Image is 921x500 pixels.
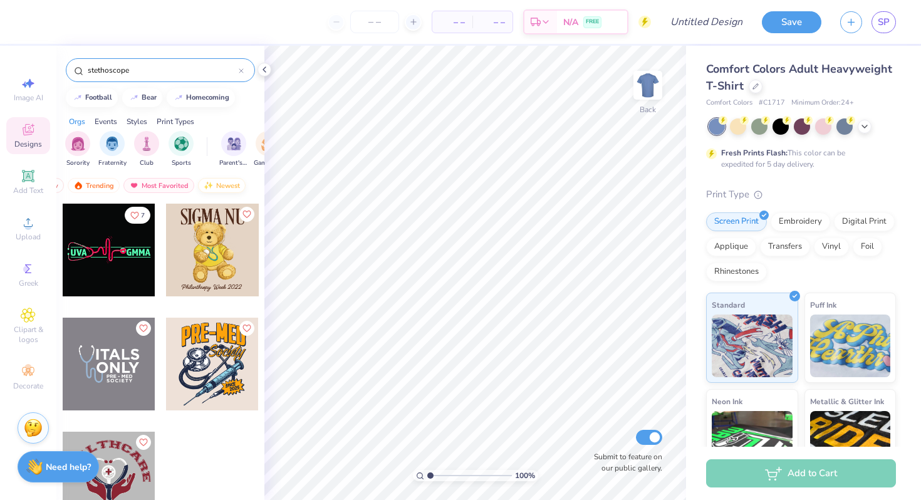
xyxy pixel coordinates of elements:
[14,139,42,149] span: Designs
[239,207,254,222] button: Like
[98,159,127,168] span: Fraternity
[66,159,90,168] span: Sorority
[712,411,793,474] img: Neon Ink
[169,131,194,168] button: filter button
[65,131,90,168] div: filter for Sorority
[125,207,150,224] button: Like
[13,185,43,195] span: Add Text
[198,178,246,193] div: Newest
[204,181,214,190] img: newest.gif
[172,159,191,168] span: Sports
[706,61,892,93] span: Comfort Colors Adult Heavyweight T-Shirt
[129,94,139,102] img: trend_line.gif
[706,263,767,281] div: Rhinestones
[706,237,756,256] div: Applique
[721,148,788,158] strong: Fresh Prints Flash:
[834,212,895,231] div: Digital Print
[16,232,41,242] span: Upload
[760,237,810,256] div: Transfers
[810,395,884,408] span: Metallic & Glitter Ink
[771,212,830,231] div: Embroidery
[712,315,793,377] img: Standard
[219,131,248,168] div: filter for Parent's Weekend
[73,181,83,190] img: trending.gif
[706,98,752,108] span: Comfort Colors
[46,461,91,473] strong: Need help?
[65,131,90,168] button: filter button
[136,321,151,336] button: Like
[706,187,896,202] div: Print Type
[440,16,465,29] span: – –
[68,178,120,193] div: Trending
[640,104,656,115] div: Back
[140,137,153,151] img: Club Image
[142,94,157,101] div: bear
[872,11,896,33] a: SP
[98,131,127,168] div: filter for Fraternity
[186,94,229,101] div: homecoming
[878,15,890,29] span: SP
[169,131,194,168] div: filter for Sports
[14,93,43,103] span: Image AI
[810,315,891,377] img: Puff Ink
[586,18,599,26] span: FREE
[219,131,248,168] button: filter button
[721,147,875,170] div: This color can be expedited for 5 day delivery.
[515,470,535,481] span: 100 %
[95,116,117,127] div: Events
[810,411,891,474] img: Metallic & Glitter Ink
[157,116,194,127] div: Print Types
[19,278,38,288] span: Greek
[254,131,283,168] div: filter for Game Day
[13,381,43,391] span: Decorate
[127,116,147,127] div: Styles
[563,16,578,29] span: N/A
[261,137,276,151] img: Game Day Image
[98,131,127,168] button: filter button
[85,94,112,101] div: football
[134,131,159,168] button: filter button
[122,88,162,107] button: bear
[762,11,821,33] button: Save
[635,73,660,98] img: Back
[480,16,505,29] span: – –
[69,116,85,127] div: Orgs
[174,94,184,102] img: trend_line.gif
[219,159,248,168] span: Parent's Weekend
[140,159,153,168] span: Club
[712,298,745,311] span: Standard
[712,395,742,408] span: Neon Ink
[810,298,836,311] span: Puff Ink
[73,94,83,102] img: trend_line.gif
[660,9,752,34] input: Untitled Design
[167,88,235,107] button: homecoming
[105,137,119,151] img: Fraternity Image
[254,131,283,168] button: filter button
[129,181,139,190] img: most_fav.gif
[174,137,189,151] img: Sports Image
[227,137,241,151] img: Parent's Weekend Image
[814,237,849,256] div: Vinyl
[239,321,254,336] button: Like
[759,98,785,108] span: # C1717
[66,88,118,107] button: football
[136,435,151,450] button: Like
[6,325,50,345] span: Clipart & logos
[254,159,283,168] span: Game Day
[86,64,239,76] input: Try "Alpha"
[791,98,854,108] span: Minimum Order: 24 +
[706,212,767,231] div: Screen Print
[350,11,399,33] input: – –
[123,178,194,193] div: Most Favorited
[587,451,662,474] label: Submit to feature on our public gallery.
[134,131,159,168] div: filter for Club
[71,137,85,151] img: Sorority Image
[853,237,882,256] div: Foil
[141,212,145,219] span: 7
